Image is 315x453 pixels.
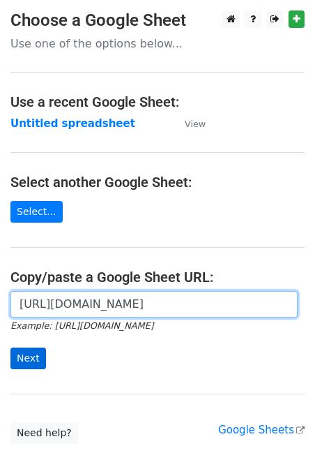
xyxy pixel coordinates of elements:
small: View [185,119,206,129]
a: Select... [10,201,63,223]
iframe: Chat Widget [245,386,315,453]
h3: Choose a Google Sheet [10,10,305,31]
a: Need help? [10,422,78,444]
input: Paste your Google Sheet URL here [10,291,298,318]
h4: Copy/paste a Google Sheet URL: [10,269,305,285]
a: View [171,117,206,130]
h4: Select another Google Sheet: [10,174,305,191]
a: Untitled spreadsheet [10,117,135,130]
input: Next [10,348,46,369]
a: Google Sheets [218,424,305,436]
h4: Use a recent Google Sheet: [10,94,305,110]
small: Example: [URL][DOMAIN_NAME] [10,320,153,331]
p: Use one of the options below... [10,36,305,51]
